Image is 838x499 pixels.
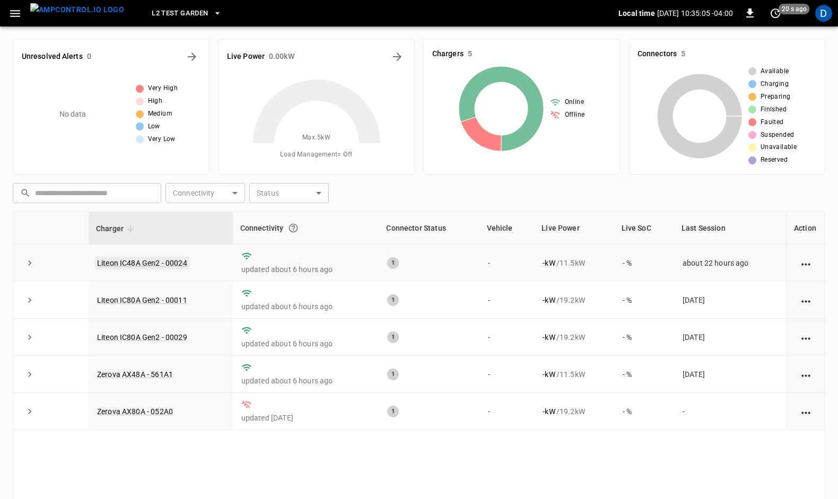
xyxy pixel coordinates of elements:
span: Finished [761,104,787,115]
div: action cell options [799,332,813,343]
div: action cell options [799,295,813,305]
p: No data [59,109,86,120]
button: expand row [22,366,38,382]
span: 20 s ago [779,4,810,14]
button: Connection between the charger and our software. [284,218,303,238]
div: / 19.2 kW [543,406,605,417]
span: Faulted [761,117,784,128]
p: updated [DATE] [241,413,371,423]
a: Zerova AX48A - 561A1 [97,370,173,379]
span: Medium [148,109,172,119]
div: / 11.5 kW [543,258,605,268]
h6: 5 [468,48,472,60]
th: Connector Status [379,212,479,244]
div: Connectivity [240,218,372,238]
td: - [479,282,535,319]
td: - % [614,319,674,356]
h6: 0.00 kW [269,51,294,63]
td: - % [614,356,674,393]
button: set refresh interval [767,5,784,22]
th: Action [786,212,825,244]
div: profile-icon [815,5,832,22]
div: action cell options [799,258,813,268]
div: / 19.2 kW [543,332,605,343]
a: Zerova AX80A - 052A0 [97,407,173,416]
button: L2 Test Garden [147,3,226,24]
td: - % [614,393,674,430]
p: updated about 6 hours ago [241,375,371,386]
span: Very Low [148,134,176,145]
p: updated about 6 hours ago [241,264,371,275]
td: - [674,393,786,430]
div: 1 [387,406,399,417]
button: expand row [22,329,38,345]
td: - [479,319,535,356]
div: 1 [387,369,399,380]
p: - kW [543,295,555,305]
span: Online [565,97,584,108]
span: Charger [96,222,137,235]
a: Liteon IC80A Gen2 - 00011 [97,296,187,304]
a: Liteon IC48A Gen2 - 00024 [95,257,189,269]
div: 1 [387,294,399,306]
button: expand row [22,404,38,419]
td: - [479,393,535,430]
span: Very High [148,83,178,94]
button: expand row [22,255,38,271]
p: Local time [618,8,655,19]
span: High [148,96,163,107]
span: Max. 5 kW [302,133,330,143]
td: [DATE] [674,319,786,356]
p: - kW [543,369,555,380]
h6: 5 [681,48,685,60]
button: All Alerts [184,48,200,65]
th: Vehicle [479,212,535,244]
span: Offline [565,110,585,120]
td: - [479,244,535,282]
td: - % [614,282,674,319]
h6: Connectors [638,48,677,60]
h6: Chargers [432,48,464,60]
div: / 19.2 kW [543,295,605,305]
p: updated about 6 hours ago [241,338,371,349]
span: Preparing [761,92,791,102]
span: L2 Test Garden [152,7,208,20]
div: 1 [387,257,399,269]
span: Unavailable [761,142,797,153]
button: expand row [22,292,38,308]
img: ampcontrol.io logo [30,3,124,16]
h6: Live Power [227,51,265,63]
a: Liteon IC80A Gen2 - 00029 [97,333,187,342]
span: Suspended [761,130,795,141]
th: Live SoC [614,212,674,244]
div: action cell options [799,406,813,417]
div: / 11.5 kW [543,369,605,380]
div: 1 [387,331,399,343]
p: - kW [543,332,555,343]
span: Charging [761,79,789,90]
p: - kW [543,406,555,417]
p: updated about 6 hours ago [241,301,371,312]
td: about 22 hours ago [674,244,786,282]
p: [DATE] 10:35:05 -04:00 [657,8,733,19]
td: [DATE] [674,356,786,393]
h6: 0 [87,51,91,63]
span: Low [148,121,160,132]
span: Load Management = Off [280,150,352,160]
td: - % [614,244,674,282]
td: [DATE] [674,282,786,319]
th: Last Session [674,212,786,244]
button: Energy Overview [389,48,406,65]
td: - [479,356,535,393]
span: Reserved [761,155,788,165]
span: Available [761,66,789,77]
div: action cell options [799,369,813,380]
p: - kW [543,258,555,268]
h6: Unresolved Alerts [22,51,83,63]
th: Live Power [534,212,614,244]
